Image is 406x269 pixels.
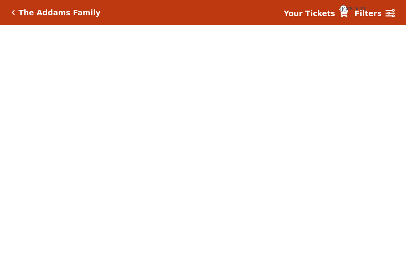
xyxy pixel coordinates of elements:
a: Filters [354,8,395,19]
h5: The Addams Family [18,8,100,17]
a: Your Tickets {{cartCount}} [284,8,348,19]
strong: Your Tickets [284,9,335,18]
a: Click here to go back to filters [11,10,15,15]
strong: Filters [354,9,382,18]
span: {{cartCount}} [340,5,347,12]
